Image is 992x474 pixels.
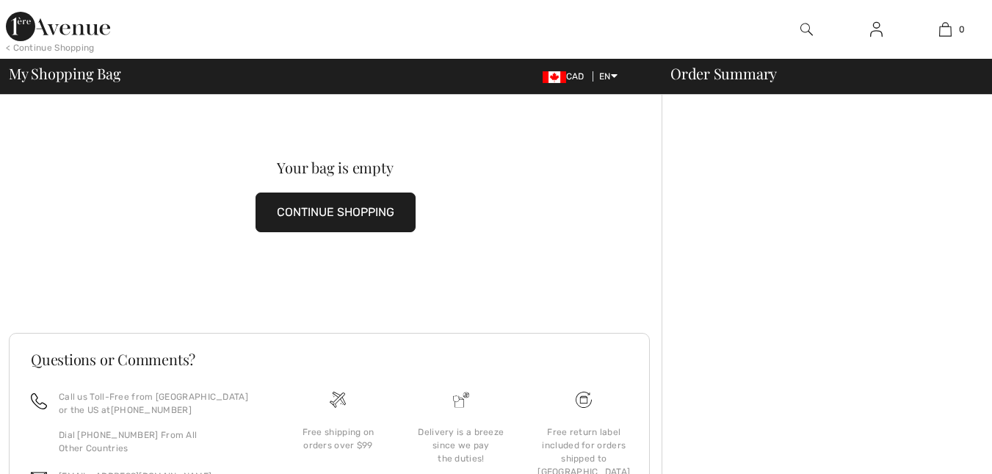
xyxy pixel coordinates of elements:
div: Your bag is empty [41,160,629,175]
img: search the website [800,21,813,38]
div: Order Summary [653,66,983,81]
a: Sign In [858,21,894,39]
h3: Questions or Comments? [31,352,628,367]
p: Dial [PHONE_NUMBER] From All Other Countries [59,428,259,455]
span: 0 [959,23,965,36]
img: call [31,393,47,409]
span: My Shopping Bag [9,66,121,81]
button: CONTINUE SHOPPING [256,193,416,232]
img: My Bag [939,21,952,38]
span: CAD [543,71,590,82]
div: < Continue Shopping [6,41,95,54]
img: Free shipping on orders over $99 [576,392,592,408]
a: 0 [911,21,980,38]
div: Free shipping on orders over $99 [289,425,388,452]
img: Delivery is a breeze since we pay the duties! [453,392,469,408]
p: Call us Toll-Free from [GEOGRAPHIC_DATA] or the US at [59,390,259,417]
a: [PHONE_NUMBER] [111,405,192,415]
img: Free shipping on orders over $99 [330,392,346,408]
img: 1ère Avenue [6,12,110,41]
img: Canadian Dollar [543,71,566,83]
span: EN [599,71,618,82]
img: My Info [870,21,883,38]
div: Delivery is a breeze since we pay the duties! [411,425,510,465]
